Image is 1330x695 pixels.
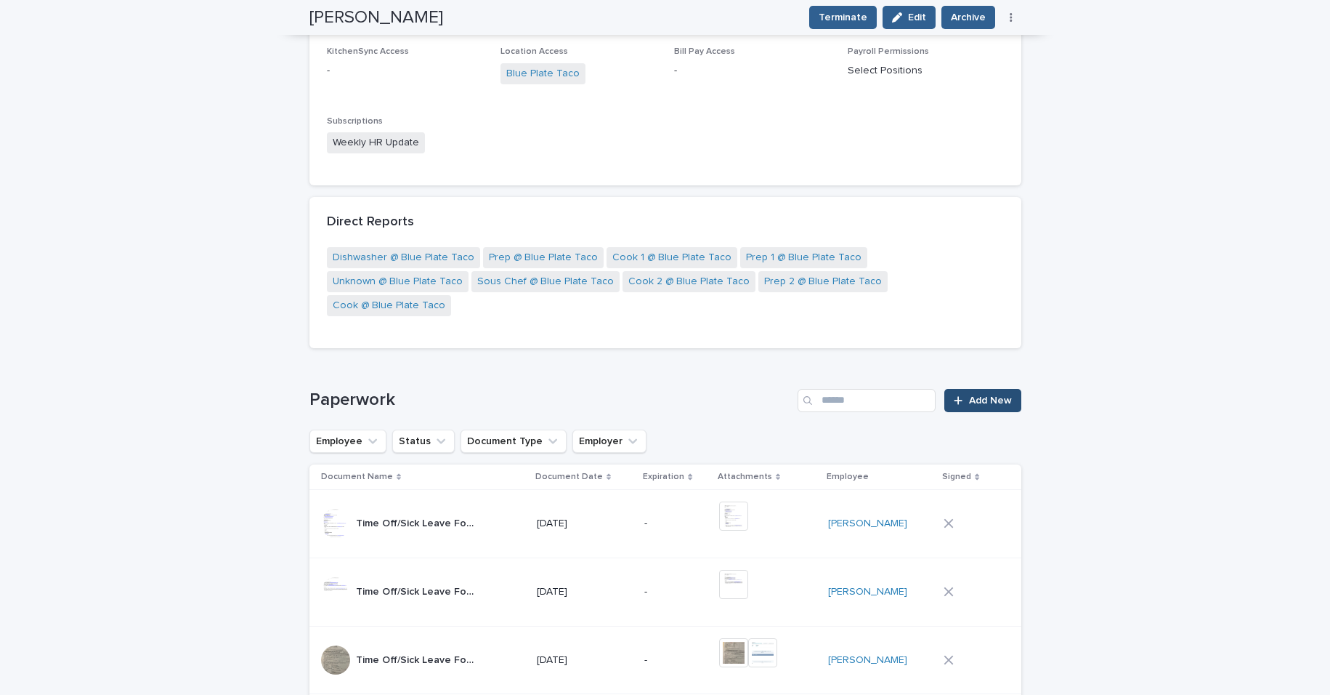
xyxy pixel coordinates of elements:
p: [DATE] [537,518,633,530]
a: Cook 2 @ Blue Plate Taco [628,274,750,289]
a: Cook 1 @ Blue Plate Taco [612,250,731,265]
h1: Paperwork [309,390,792,411]
p: - [644,586,707,598]
a: Sous Chef @ Blue Plate Taco [477,274,614,289]
tr: Time Off/Sick Leave Form (Upload Existing Documentation) | [PERSON_NAME] | Blue Plate Restaurant ... [309,558,1021,626]
a: Add New [944,389,1021,412]
button: Employer [572,430,646,453]
p: - [644,654,707,667]
a: [PERSON_NAME] [828,518,907,530]
span: Edit [908,12,926,23]
button: Terminate [809,6,877,29]
h2: [PERSON_NAME] [309,7,443,28]
p: [DATE] [537,654,633,667]
tr: Time Off/Sick Leave Form (Upload Existing Documentation) | [PERSON_NAME] | Blue Plate Restaurant ... [309,490,1021,558]
a: Prep 1 @ Blue Plate Taco [746,250,861,265]
a: Prep 2 @ Blue Plate Taco [764,274,882,289]
span: KitchenSync Access [327,47,409,56]
span: Weekly HR Update [327,132,425,153]
p: Document Name [321,469,393,485]
p: [DATE] [537,586,633,598]
input: Search [798,389,936,412]
p: Select Positions [848,63,1004,79]
p: - [674,63,830,79]
p: Time Off/Sick Leave Form (Upload Existing Documentation) | Juarez | Blue Plate Restaurant Group [356,651,480,667]
a: Dishwasher @ Blue Plate Taco [333,250,474,265]
p: - [644,518,707,530]
a: [PERSON_NAME] [828,654,907,667]
button: Archive [941,6,995,29]
span: Terminate [819,10,867,25]
h2: Direct Reports [327,214,414,230]
span: Archive [951,10,986,25]
tr: Time Off/Sick Leave Form (Upload Existing Documentation) | [PERSON_NAME] | Blue Plate Restaurant ... [309,626,1021,694]
button: Status [392,430,455,453]
p: - [327,63,483,79]
a: Blue Plate Taco [506,66,580,81]
p: Attachments [718,469,772,485]
a: Prep @ Blue Plate Taco [489,250,598,265]
p: Time Off/Sick Leave Form (Upload Existing Documentation) | Juarez | Blue Plate Restaurant Group [356,515,480,530]
p: Expiration [643,469,684,485]
span: Add New [969,395,1012,406]
span: Location Access [500,47,568,56]
p: Document Date [535,469,603,485]
a: Cook @ Blue Plate Taco [333,298,445,313]
span: Bill Pay Access [674,47,735,56]
button: Document Type [461,430,567,453]
a: Unknown @ Blue Plate Taco [333,274,463,289]
button: Employee [309,430,386,453]
button: Edit [883,6,936,29]
p: Signed [942,469,971,485]
span: Subscriptions [327,117,383,126]
p: Time Off/Sick Leave Form (Upload Existing Documentation) | Juarez | Blue Plate Restaurant Group [356,583,480,598]
span: Payroll Permissions [848,47,929,56]
a: [PERSON_NAME] [828,586,907,598]
p: Employee [827,469,869,485]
